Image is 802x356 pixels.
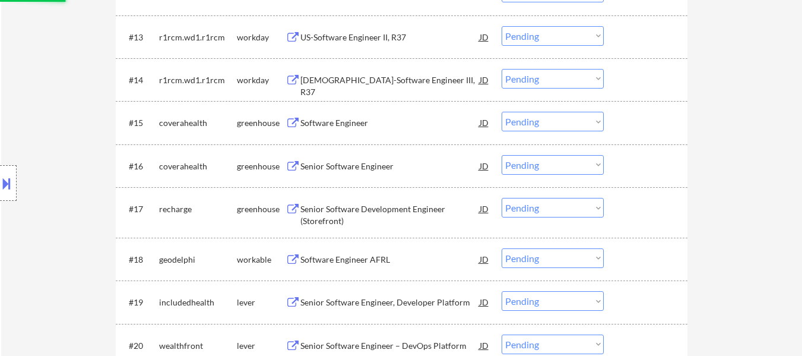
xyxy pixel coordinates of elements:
[237,340,286,352] div: lever
[300,117,480,129] div: Software Engineer
[237,31,286,43] div: workday
[478,69,490,90] div: JD
[129,340,150,352] div: #20
[159,31,237,43] div: r1rcm.wd1.r1rcm
[478,155,490,177] div: JD
[237,254,286,266] div: workable
[478,248,490,270] div: JD
[478,112,490,133] div: JD
[159,340,237,352] div: wealthfront
[300,160,480,172] div: Senior Software Engineer
[237,160,286,172] div: greenhouse
[478,26,490,48] div: JD
[129,297,150,308] div: #19
[237,297,286,308] div: lever
[300,203,480,226] div: Senior Software Development Engineer (Storefront)
[237,74,286,86] div: workday
[478,335,490,356] div: JD
[129,31,150,43] div: #13
[300,254,480,266] div: Software Engineer AFRL
[478,198,490,219] div: JD
[159,297,237,308] div: includedhealth
[237,117,286,129] div: greenhouse
[300,74,480,97] div: [DEMOGRAPHIC_DATA]-Software Engineer III, R37
[300,31,480,43] div: US-Software Engineer II, R37
[300,297,480,308] div: Senior Software Engineer, Developer Platform
[237,203,286,215] div: greenhouse
[478,291,490,313] div: JD
[300,340,480,352] div: Senior Software Engineer – DevOps Platform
